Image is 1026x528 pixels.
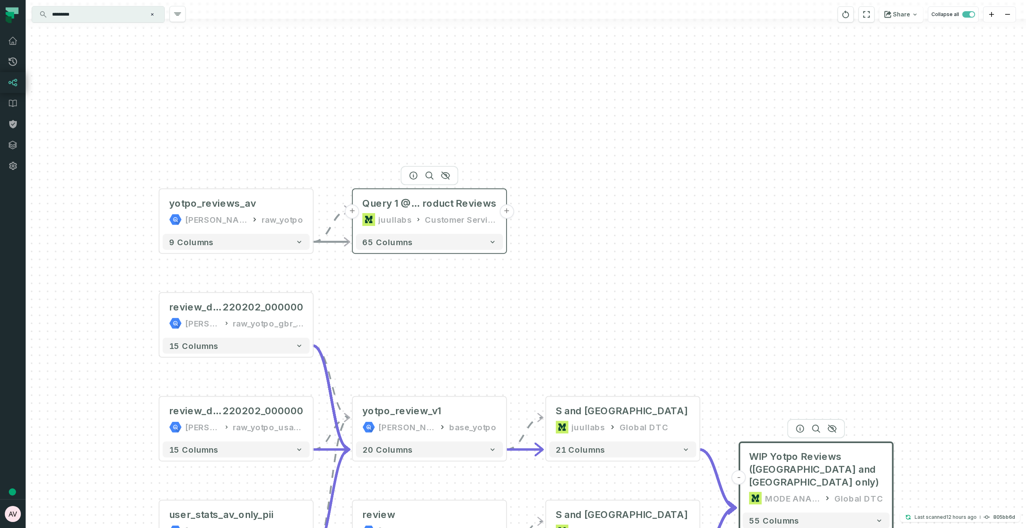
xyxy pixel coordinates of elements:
[499,204,514,219] button: +
[362,237,413,247] span: 65 columns
[834,492,883,505] div: Global DTC
[378,213,412,226] div: juullabs
[9,488,16,496] div: Tooltip anchor
[506,417,543,449] g: Edge from acc4b04a6a5c479cea9b4931001ddb99 to 36dae7d300fe6fcb0607a56d6e6dcf4d
[572,421,605,433] div: juullabs
[169,197,256,210] div: yotpo_reviews_av
[169,445,219,454] span: 15 columns
[946,514,977,520] relative-time: Aug 12, 2025, 11:05 PM EDT
[765,492,820,505] div: MODE ANALYTICS
[879,6,923,22] button: Share
[732,470,746,485] button: -
[555,508,715,521] span: S and [GEOGRAPHIC_DATA] only)
[984,7,1000,22] button: zoom in
[5,506,21,522] img: avatar of Abhiraj Vinnakota
[313,346,350,449] g: Edge from c1d76ea4a11443218c5a673fa158c26a to acc4b04a6a5c479cea9b4931001ddb99
[555,445,605,454] span: 21 columns
[185,317,220,330] div: juul-warehouse
[1000,7,1016,22] button: zoom out
[169,508,274,521] div: user_stats_av_only_pii
[425,213,497,226] div: Customer Service Ops
[362,197,497,210] div: Query 1 @ Yotpo Product Reviews
[345,204,360,219] button: +
[555,508,690,521] div: Query 1 @ WIP Yotpo Reviews (US and UK only)
[362,405,441,417] div: yotpo_review_v1
[148,10,156,18] button: Clear search query
[262,213,303,226] div: raw_yotpo
[362,445,413,454] span: 20 columns
[993,515,1015,520] h4: 805bb6d
[169,301,303,314] div: review_discontinued_20220202_000000
[362,197,422,210] span: Query 1 @ Yotpo P
[169,301,223,314] span: review_discontinued_20
[378,421,435,433] div: juul-warehouse
[699,449,736,508] g: Edge from 36dae7d300fe6fcb0607a56d6e6dcf4d to a02153ac105d9093f50ff4f4c1aa2768
[222,301,303,314] span: 220202_000000
[185,421,220,433] div: juul-warehouse
[169,341,219,351] span: 15 columns
[555,405,690,417] div: Query 2 @ WIP Yotpo Reviews (US and UK only)
[233,317,303,330] div: raw_yotpo_gbr_v2
[928,6,979,22] button: Collapse all
[422,197,497,210] span: roduct Reviews
[362,508,395,521] div: review
[555,405,715,417] span: S and [GEOGRAPHIC_DATA] only)
[900,512,1020,522] button: Last scanned[DATE] 11:05:42 PM805bb6d
[233,421,303,433] div: raw_yotpo_usa_v1
[169,237,214,247] span: 9 columns
[620,421,669,433] div: Global DTC
[749,450,883,489] span: WIP Yotpo Reviews ([GEOGRAPHIC_DATA] and [GEOGRAPHIC_DATA] only)
[449,421,497,433] div: base_yotpo
[749,516,800,525] span: 55 columns
[915,513,977,521] p: Last scanned
[169,405,303,417] div: review_discontinued_20220202_000000
[169,405,223,417] span: review_discontinued_20
[185,213,247,226] div: juul-warehouse
[222,405,303,417] span: 220202_000000
[313,210,350,242] g: Edge from 47e63062f5415fa58cd0f5792f95c7b2 to 143a725aed6cd5570d952527c9feaff0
